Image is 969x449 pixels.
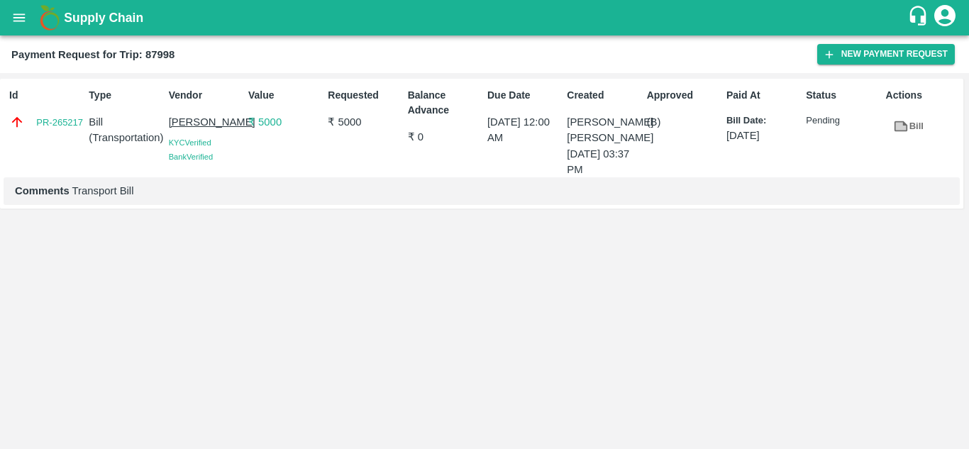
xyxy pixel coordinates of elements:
[806,88,880,103] p: Status
[647,88,721,103] p: Approved
[328,88,402,103] p: Requested
[3,1,35,34] button: open drawer
[487,88,561,103] p: Due Date
[907,5,932,31] div: customer-support
[248,114,322,130] p: ₹ 5000
[11,49,175,60] b: Payment Request for Trip: 87998
[64,11,143,25] b: Supply Chain
[726,88,800,103] p: Paid At
[328,114,402,130] p: ₹ 5000
[567,88,641,103] p: Created
[726,114,800,128] p: Bill Date:
[932,3,958,33] div: account of current user
[169,114,243,130] p: [PERSON_NAME]
[169,153,213,161] span: Bank Verified
[726,128,800,143] p: [DATE]
[886,114,931,139] a: Bill
[487,114,561,146] p: [DATE] 12:00 AM
[169,138,211,147] span: KYC Verified
[89,130,162,145] p: ( Transportation )
[806,114,880,128] p: Pending
[89,114,162,130] p: Bill
[35,4,64,32] img: logo
[15,185,70,196] b: Comments
[408,88,482,118] p: Balance Advance
[248,88,322,103] p: Value
[567,146,641,178] p: [DATE] 03:37 PM
[36,116,83,130] a: PR-265217
[64,8,907,28] a: Supply Chain
[15,183,948,199] p: Transport Bill
[169,88,243,103] p: Vendor
[886,88,960,103] p: Actions
[567,114,641,146] p: [PERSON_NAME] [PERSON_NAME]
[89,88,162,103] p: Type
[817,44,955,65] button: New Payment Request
[647,114,721,130] p: (B)
[408,129,482,145] p: ₹ 0
[9,88,83,103] p: Id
